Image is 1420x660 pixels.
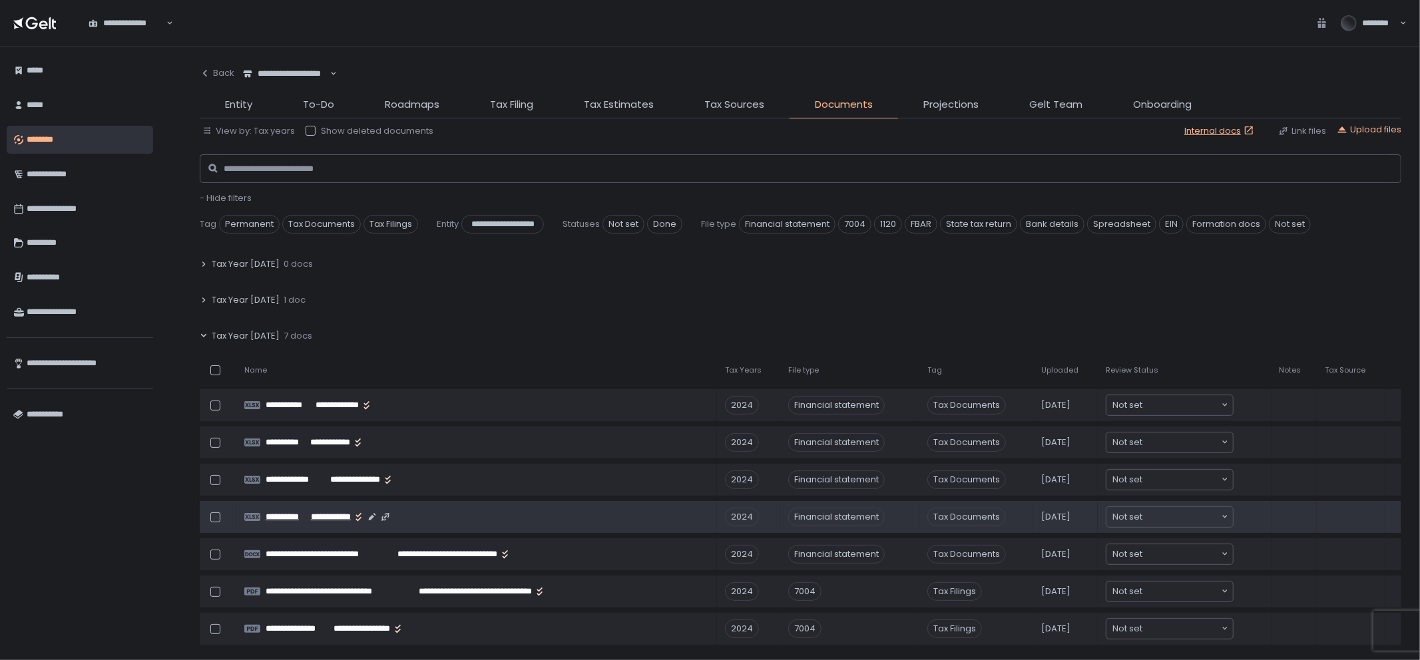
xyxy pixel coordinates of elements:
span: Tax Years [725,365,762,375]
span: Tax Filing [490,97,533,112]
span: Not set [1112,585,1142,598]
span: EIN [1159,215,1184,234]
span: Documents [815,97,873,112]
span: Tax Sources [704,97,764,112]
div: Search for option [1106,432,1233,452]
span: Not set [1112,622,1142,635]
span: To-Do [303,97,334,112]
div: Financial statement [788,433,885,452]
button: - Hide filters [200,192,252,204]
span: Tax Documents [282,215,361,234]
span: Tax Year [DATE] [212,330,280,342]
span: [DATE] [1041,474,1070,486]
span: Done [647,215,682,234]
span: Tax Estimates [584,97,654,112]
span: Tax Filings [363,215,418,234]
span: Tax Documents [927,396,1006,414]
span: Not set [1112,510,1142,524]
span: 1 doc [284,294,306,306]
div: 2024 [725,582,759,601]
span: Entity [225,97,252,112]
span: 1120 [874,215,902,234]
span: Formation docs [1186,215,1266,234]
div: Financial statement [788,545,885,564]
span: Tax Filings [927,582,982,601]
input: Search for option [1142,399,1220,412]
input: Search for option [1142,510,1220,524]
input: Search for option [1142,622,1220,635]
a: Internal docs [1184,125,1257,137]
span: Not set [1112,473,1142,486]
div: Search for option [1106,507,1233,527]
span: File type [701,218,736,230]
div: Back [200,67,234,79]
button: View by: Tax years [202,125,295,137]
div: Financial statement [788,508,885,526]
span: FBAR [905,215,937,234]
span: [DATE] [1041,399,1070,411]
span: Tax Year [DATE] [212,294,280,306]
span: Notes [1280,365,1302,375]
input: Search for option [1142,436,1220,449]
div: 2024 [725,433,759,452]
span: Tax Documents [927,545,1006,564]
div: 2024 [725,470,759,489]
span: Financial statement [739,215,835,234]
span: Permanent [219,215,280,234]
span: Not set [1112,548,1142,561]
div: Search for option [1106,544,1233,564]
span: Tax Filings [927,619,982,638]
div: 7004 [788,582,822,601]
div: 2024 [725,545,759,564]
span: [DATE] [1041,585,1070,597]
input: Search for option [1142,473,1220,486]
div: 2024 [725,508,759,526]
div: Financial statement [788,396,885,414]
span: Statuses [563,218,600,230]
span: Tax Documents [927,470,1006,489]
input: Search for option [1142,585,1220,598]
input: Search for option [164,17,165,30]
div: Search for option [80,9,173,37]
span: Tax Year [DATE] [212,258,280,270]
div: Search for option [1106,619,1233,639]
input: Search for option [328,67,329,81]
span: State tax return [940,215,1017,234]
span: [DATE] [1041,511,1070,523]
span: Tag [927,365,942,375]
span: Name [244,365,267,375]
span: Uploaded [1041,365,1078,375]
span: 7004 [838,215,871,234]
span: Projections [923,97,979,112]
div: Search for option [234,60,337,88]
span: 7 docs [284,330,312,342]
span: [DATE] [1041,623,1070,635]
span: Not set [602,215,644,234]
div: Search for option [1106,581,1233,601]
div: Financial statement [788,470,885,489]
span: Not set [1112,436,1142,449]
span: [DATE] [1041,548,1070,560]
div: 2024 [725,396,759,414]
span: Not set [1112,399,1142,412]
span: Spreadsheet [1087,215,1156,234]
span: Bank details [1020,215,1084,234]
div: 7004 [788,619,822,638]
div: Search for option [1106,470,1233,490]
span: 0 docs [284,258,313,270]
input: Search for option [1142,548,1220,561]
button: Link files [1278,125,1326,137]
button: Back [200,60,234,86]
span: File type [788,365,819,375]
span: Onboarding [1133,97,1192,112]
span: Tag [200,218,216,230]
span: Gelt Team [1029,97,1082,112]
span: Not set [1269,215,1311,234]
button: Upload files [1337,124,1401,136]
span: Tax Documents [927,508,1006,526]
span: Tax Source [1325,365,1365,375]
span: Tax Documents [927,433,1006,452]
